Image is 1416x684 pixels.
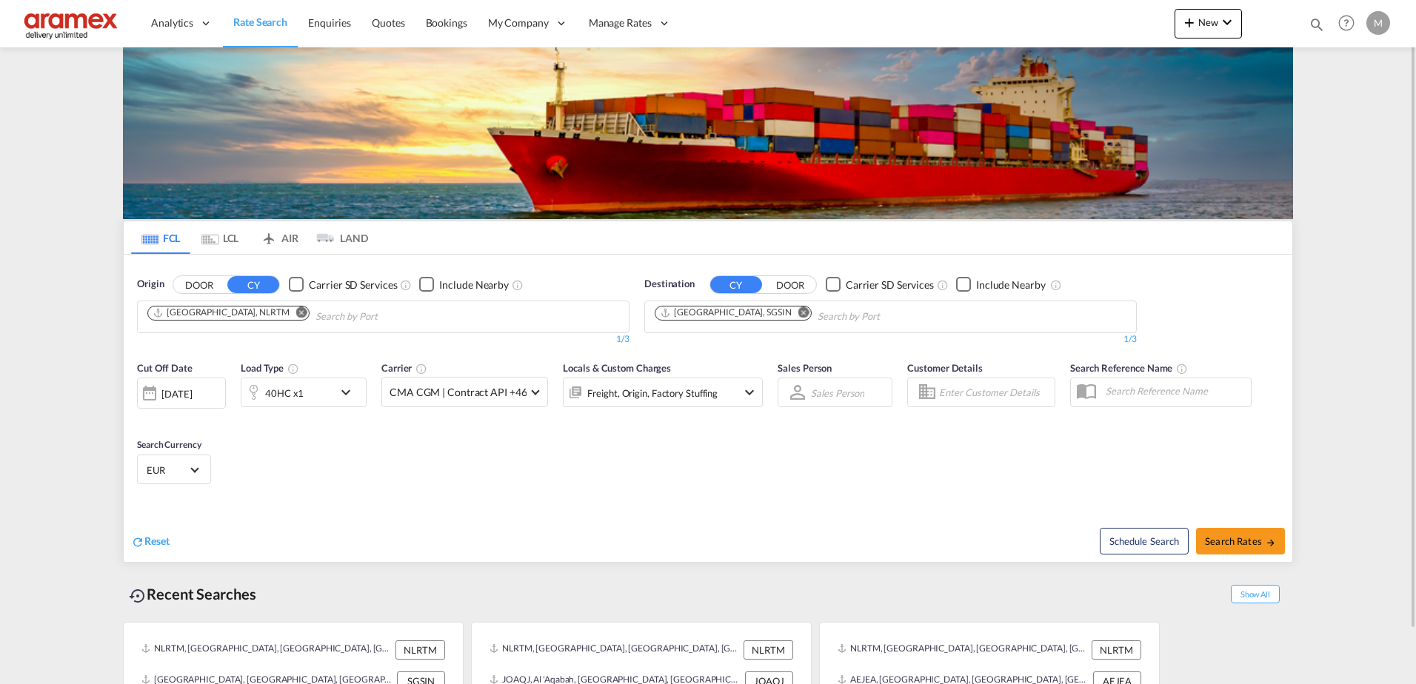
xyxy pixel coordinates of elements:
div: Help [1334,10,1366,37]
span: Cut Off Date [137,362,193,374]
span: Destination [644,277,695,292]
span: My Company [488,16,549,30]
md-icon: Unchecked: Ignores neighbouring ports when fetching rates.Checked : Includes neighbouring ports w... [1050,279,1062,291]
span: Manage Rates [589,16,652,30]
div: NLRTM [744,640,793,660]
span: Analytics [151,16,193,30]
md-icon: Unchecked: Search for CY (Container Yard) services for all selected carriers.Checked : Search for... [937,279,949,291]
input: Search Reference Name [1098,380,1251,402]
div: icon-refreshReset [131,534,170,550]
div: NLRTM, Rotterdam, Netherlands, Western Europe, Europe [838,640,1088,660]
div: NLRTM [1092,640,1141,660]
md-icon: Unchecked: Ignores neighbouring ports when fetching rates.Checked : Includes neighbouring ports w... [512,279,524,291]
span: Customer Details [907,362,982,374]
md-icon: icon-chevron-down [741,383,758,401]
md-tab-item: AIR [250,221,309,254]
span: Show All [1231,585,1280,603]
span: Search Currency [137,439,201,450]
button: Remove [789,306,811,321]
md-select: Select Currency: € EUREuro [145,459,203,480]
md-icon: icon-plus 400-fg [1180,13,1198,31]
span: Carrier [381,362,427,374]
md-datepicker: Select [137,407,148,427]
div: Press delete to remove this chip. [660,306,795,319]
div: 1/3 [137,333,629,346]
input: Chips input. [315,305,456,329]
div: Include Nearby [439,278,509,292]
md-tab-item: LAND [309,221,368,254]
div: Include Nearby [976,278,1046,292]
div: M [1366,11,1390,35]
md-icon: icon-magnify [1309,16,1325,33]
div: Recent Searches [123,577,262,611]
button: Remove [287,306,309,321]
div: Press delete to remove this chip. [153,306,293,319]
button: icon-plus 400-fgNewicon-chevron-down [1175,9,1242,38]
div: Carrier SD Services [309,278,397,292]
span: Reset [144,534,170,547]
span: EUR [147,463,188,477]
span: Origin [137,277,164,292]
md-chips-wrap: Chips container. Use arrow keys to select chips. [145,301,462,329]
md-select: Sales Person [809,382,866,403]
div: Singapore, SGSIN [660,306,792,319]
span: Rate Search [233,16,287,28]
md-checkbox: Checkbox No Ink [956,277,1046,292]
span: Load Type [241,362,299,374]
span: Bookings [426,16,467,29]
md-icon: icon-chevron-down [337,383,362,401]
button: Note: By default Schedule search will only considerorigin ports, destination ports and cut off da... [1100,528,1189,554]
md-icon: icon-airplane [260,229,278,241]
button: Search Ratesicon-arrow-right [1196,528,1285,554]
span: Search Reference Name [1070,362,1188,374]
span: Sales Person [778,362,832,374]
md-icon: The selected Trucker/Carrierwill be displayed in the rate results If the rates are from another f... [415,363,427,375]
button: CY [710,276,762,293]
md-chips-wrap: Chips container. Use arrow keys to select chips. [652,301,964,329]
div: OriginDOOR CY Checkbox No InkUnchecked: Search for CY (Container Yard) services for all selected ... [124,255,1292,562]
div: 40HC x1 [265,383,304,403]
md-icon: icon-information-outline [287,363,299,375]
md-checkbox: Checkbox No Ink [826,277,934,292]
span: CMA CGM | Contract API +46 [390,385,527,400]
md-checkbox: Checkbox No Ink [289,277,397,292]
div: NLRTM, Rotterdam, Netherlands, Western Europe, Europe [141,640,392,660]
span: Help [1334,10,1359,36]
span: Quotes [372,16,404,29]
md-tab-item: FCL [131,221,190,254]
md-icon: icon-arrow-right [1266,537,1276,548]
div: [DATE] [161,387,192,400]
span: Search Rates [1205,535,1276,547]
md-icon: icon-chevron-down [1218,13,1236,31]
span: Enquiries [308,16,351,29]
div: NLRTM, Rotterdam, Netherlands, Western Europe, Europe [490,640,740,660]
button: DOOR [764,276,816,293]
md-icon: Unchecked: Search for CY (Container Yard) services for all selected carriers.Checked : Search for... [400,279,412,291]
div: icon-magnify [1309,16,1325,38]
div: Rotterdam, NLRTM [153,306,290,319]
div: Freight Origin Factory Stuffing [587,383,718,403]
img: LCL+%26+FCL+BACKGROUND.png [123,47,1293,219]
md-tab-item: LCL [190,221,250,254]
div: Carrier SD Services [846,278,934,292]
md-icon: icon-refresh [131,535,144,549]
input: Chips input. [818,305,958,329]
button: DOOR [173,276,225,293]
md-icon: Your search will be saved by the below given name [1176,363,1188,375]
md-pagination-wrapper: Use the left and right arrow keys to navigate between tabs [131,221,368,254]
input: Enter Customer Details [939,381,1050,403]
img: dca169e0c7e311edbe1137055cab269e.png [22,7,122,40]
div: 40HC x1icon-chevron-down [241,378,367,407]
div: NLRTM [395,640,445,660]
span: New [1180,16,1236,28]
span: Locals & Custom Charges [563,362,671,374]
button: CY [227,276,279,293]
md-icon: icon-backup-restore [129,587,147,605]
div: 1/3 [644,333,1137,346]
md-checkbox: Checkbox No Ink [419,277,509,292]
div: [DATE] [137,378,226,409]
div: Freight Origin Factory Stuffingicon-chevron-down [563,378,763,407]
